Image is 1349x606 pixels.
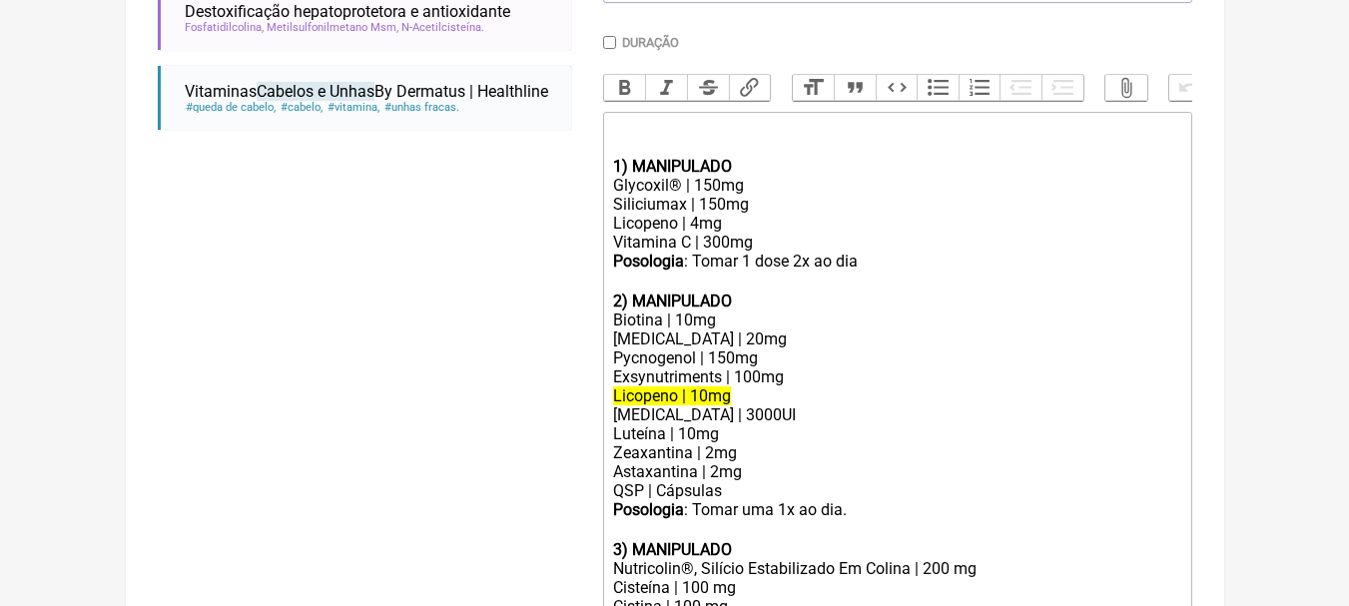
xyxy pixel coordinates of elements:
[613,329,1180,348] div: [MEDICAL_DATA] | 20mg
[613,462,1180,481] div: Astaxantina | 2mg
[613,195,1180,214] div: Siliciumax | 150mg
[613,214,1180,233] div: Licopeno | 4mg
[645,75,687,101] button: Italic
[613,348,1180,367] div: Pycnogenol | 150mg
[1169,75,1211,101] button: Undo
[613,578,1180,597] div: Cisteína | 100 mg
[327,101,380,114] span: vitamina
[613,540,732,559] strong: 3) MANIPULADO
[604,75,646,101] button: Bold
[917,75,959,101] button: Bullets
[185,2,510,21] span: Destoxificação hepatoprotetora e antioxidante
[834,75,876,101] button: Quote
[1041,75,1083,101] button: Increase Level
[267,21,398,34] span: Metilsulfonilmetano Msm
[613,252,1180,292] div: : Tomar 1 dose 2x ao dia ㅤ
[613,481,1180,500] div: QSP | Cápsulas
[613,157,732,176] strong: 1) MANIPULADO
[1000,75,1041,101] button: Decrease Level
[793,75,835,101] button: Heading
[959,75,1001,101] button: Numbers
[257,82,374,101] span: Cabelos e Unhas
[876,75,918,101] button: Code
[280,101,324,114] span: cabelo
[687,75,729,101] button: Strikethrough
[185,82,548,101] span: Vitaminas By Dermatus | Healthline
[613,559,1180,578] div: Nutricolin®, Silício Estabilizado Em Colina | 200 mg
[613,252,684,271] strong: Posologia
[613,367,1180,386] div: Exsynutriments | 100mg
[613,310,1180,329] div: Biotina | 10mg
[613,292,732,310] strong: 2) MANIPULADO
[383,101,460,114] span: unhas fracas
[613,443,1180,462] div: Zeaxantina | 2mg
[613,500,1180,540] div: : Tomar uma 1x ao dia. ㅤ
[613,405,1180,424] div: [MEDICAL_DATA] | 3000UI
[613,424,1180,443] div: Luteína | 10mg
[729,75,771,101] button: Link
[1105,75,1147,101] button: Attach Files
[613,233,1180,252] div: Vitamina C | 300mg
[185,21,264,34] span: Fosfatidilcolina
[622,35,679,50] label: Duração
[613,386,731,405] del: Licopeno | 10mg
[613,176,1180,195] div: Glycoxil® | 150mg
[185,101,277,114] span: queda de cabelo
[613,500,684,519] strong: Posologia
[401,21,484,34] span: N-Acetilcisteína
